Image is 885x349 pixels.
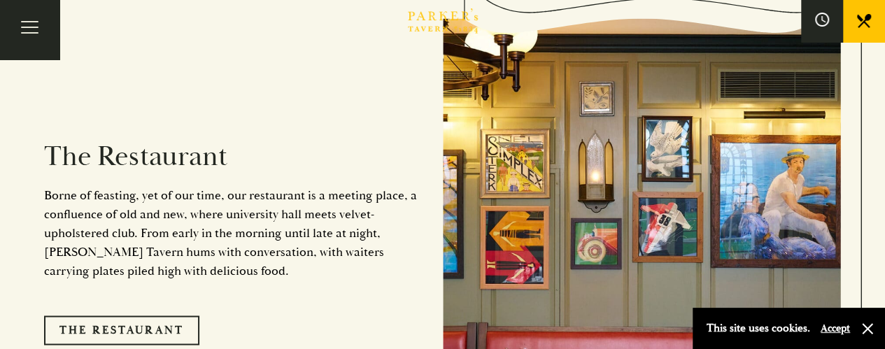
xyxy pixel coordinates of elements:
[44,140,422,173] h2: The Restaurant
[44,315,199,345] a: The Restaurant
[821,322,850,335] button: Accept
[44,186,422,280] p: Borne of feasting, yet of our time, our restaurant is a meeting place, a confluence of old and ne...
[861,322,875,336] button: Close and accept
[707,318,810,339] p: This site uses cookies.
